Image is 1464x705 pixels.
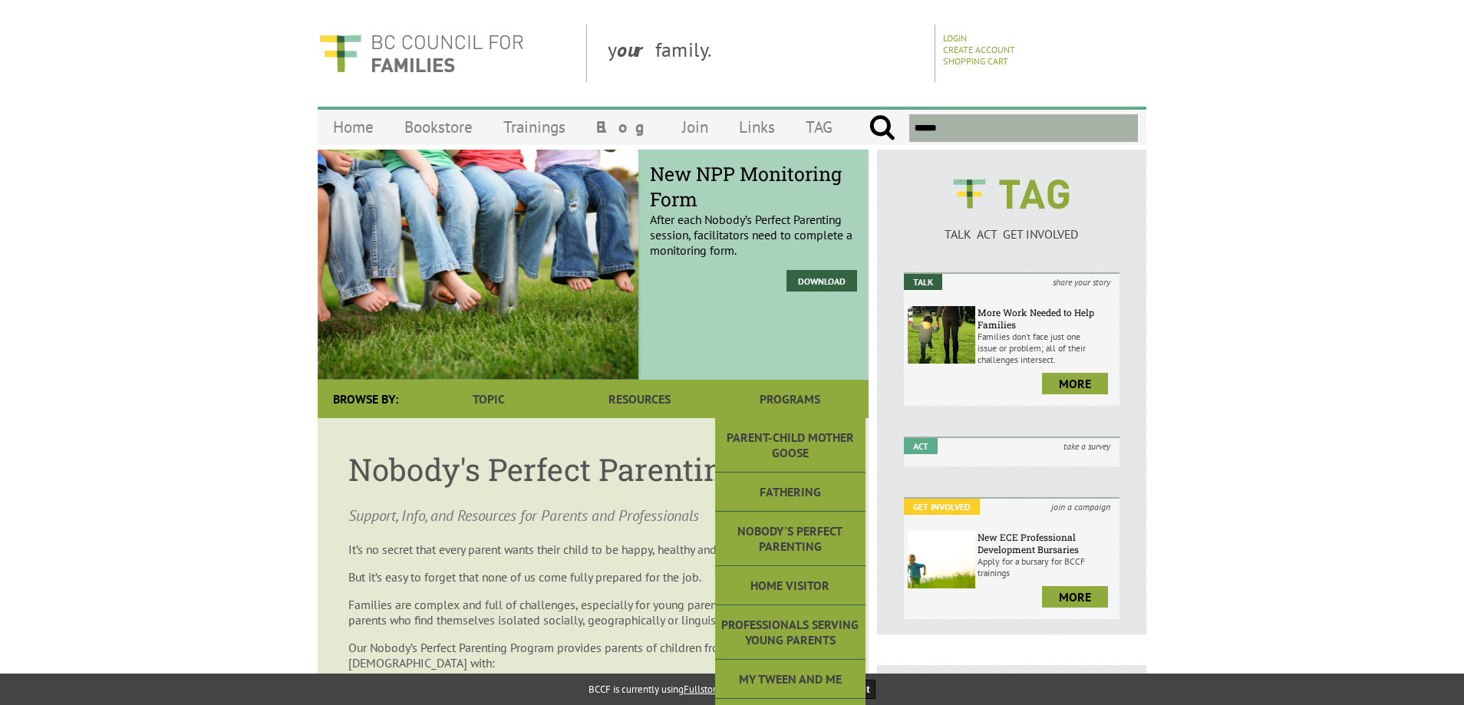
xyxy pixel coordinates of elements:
span: New NPP Monitoring Form [650,161,857,212]
p: After each Nobody’s Perfect Parenting session, facilitators need to complete a monitoring form. [650,173,857,258]
a: TAG [790,109,848,145]
a: Create Account [943,44,1015,55]
div: Browse By: [318,380,414,418]
a: Shopping Cart [943,55,1008,67]
a: Fullstory [684,683,720,696]
a: Blog [581,109,667,145]
em: Act [904,438,938,454]
a: more [1042,373,1108,394]
a: My Tween and Me [715,660,866,699]
a: Programs [715,380,866,418]
p: TALK ACT GET INVOLVED [904,226,1119,242]
i: take a survey [1054,438,1119,454]
img: BCCF's TAG Logo [942,165,1080,223]
a: Parent-Child Mother Goose [715,418,866,473]
em: Talk [904,274,942,290]
p: Support, Info, and Resources for Parents and Professionals [348,505,838,526]
p: Families are complex and full of challenges, especially for young parents, single parents or pare... [348,597,838,628]
p: Families don’t face just one issue or problem; all of their challenges intersect. [978,331,1116,365]
a: Topic [414,380,564,418]
a: Bookstore [389,109,488,145]
p: Our Nobody’s Perfect Parenting Program provides parents of children from birth to age [DEMOGRAPHI... [348,640,838,670]
a: Resources [564,380,714,418]
p: Apply for a bursary for BCCF trainings [978,555,1116,578]
a: more [1042,586,1108,608]
em: Get Involved [904,499,980,515]
strong: our [617,37,655,62]
h6: New ECE Professional Development Bursaries [978,531,1116,555]
input: Submit [869,114,895,142]
a: Join [667,109,724,145]
img: BC Council for FAMILIES [318,25,525,82]
div: y family. [595,25,935,82]
p: It’s no secret that every parent wants their child to be happy, healthy and safe. [348,542,838,557]
h1: Nobody's Perfect Parenting [348,449,838,489]
i: share your story [1044,274,1119,290]
a: Home [318,109,389,145]
a: Nobody's Perfect Parenting [715,512,866,566]
a: Trainings [488,109,581,145]
a: Download [786,270,857,292]
a: Links [724,109,790,145]
h6: More Work Needed to Help Families [978,306,1116,331]
a: Fathering [715,473,866,512]
a: Login [943,32,967,44]
a: Professionals Serving Young Parents [715,605,866,660]
a: Home Visitor [715,566,866,605]
i: join a campaign [1042,499,1119,515]
p: But it’s easy to forget that none of us come fully prepared for the job. [348,569,838,585]
a: TALK ACT GET INVOLVED [904,211,1119,242]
